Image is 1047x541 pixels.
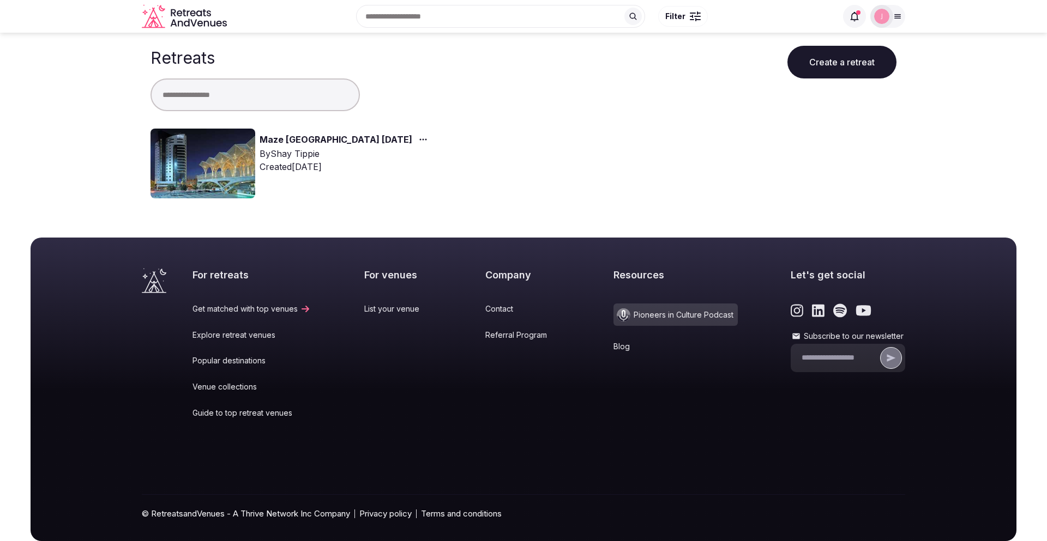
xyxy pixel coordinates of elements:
[151,129,255,198] img: Top retreat image for the retreat: Maze Lisbon November 2025
[192,381,311,392] a: Venue collections
[364,268,432,282] h2: For venues
[142,268,166,293] a: Visit the homepage
[856,303,871,318] a: Link to the retreats and venues Youtube page
[812,303,825,318] a: Link to the retreats and venues LinkedIn page
[613,341,738,352] a: Blog
[192,330,311,341] a: Explore retreat venues
[613,303,738,326] a: Pioneers in Culture Podcast
[260,147,432,160] div: By Shay Tippie
[364,303,432,314] a: List your venue
[791,331,905,342] label: Subscribe to our newsletter
[665,11,685,22] span: Filter
[260,160,432,173] div: Created [DATE]
[192,408,311,418] a: Guide to top retreat venues
[142,4,229,29] a: Visit the homepage
[192,355,311,366] a: Popular destinations
[791,303,803,318] a: Link to the retreats and venues Instagram page
[142,495,905,541] div: © RetreatsandVenues - A Thrive Network Inc Company
[485,303,560,314] a: Contact
[613,268,738,282] h2: Resources
[192,268,311,282] h2: For retreats
[874,9,889,24] img: jolynn.hall
[151,48,215,68] h1: Retreats
[421,508,502,519] a: Terms and conditions
[658,6,708,27] button: Filter
[485,268,560,282] h2: Company
[359,508,412,519] a: Privacy policy
[791,268,905,282] h2: Let's get social
[787,46,896,78] button: Create a retreat
[260,133,412,147] a: Maze [GEOGRAPHIC_DATA] [DATE]
[485,330,560,341] a: Referral Program
[142,4,229,29] svg: Retreats and Venues company logo
[192,303,311,314] a: Get matched with top venues
[833,303,847,318] a: Link to the retreats and venues Spotify page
